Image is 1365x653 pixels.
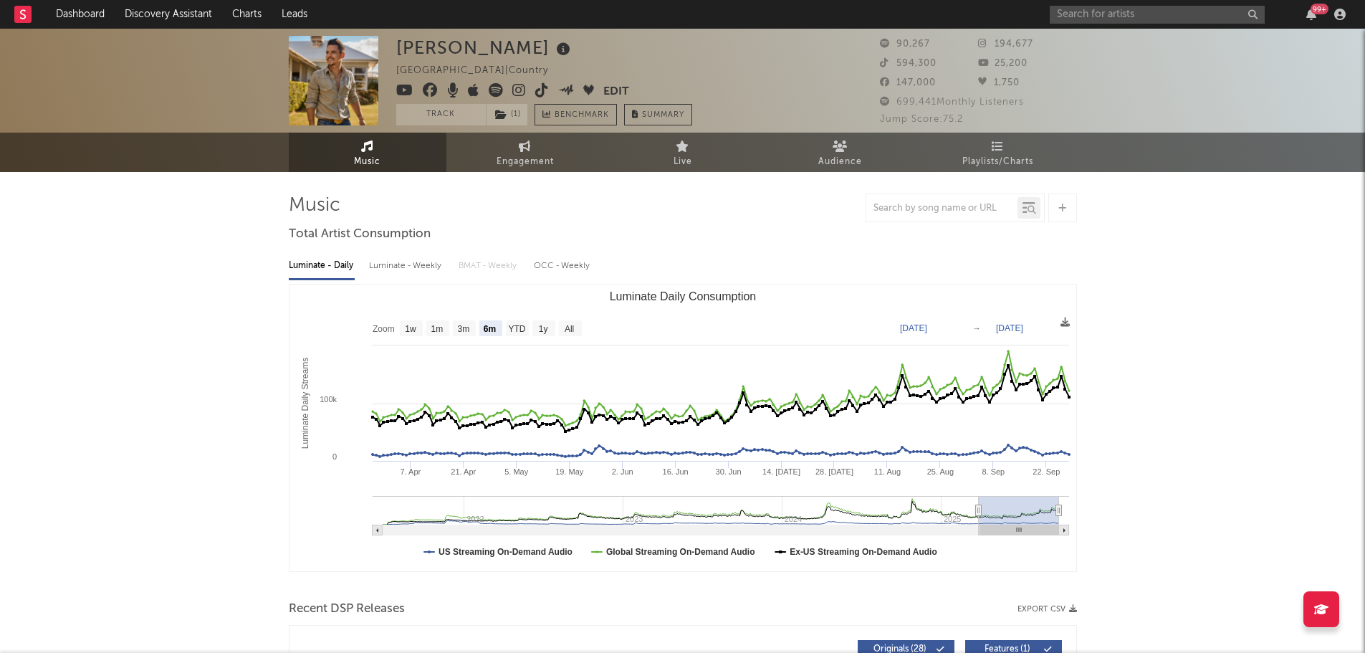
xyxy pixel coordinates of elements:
text: 5. May [504,467,529,476]
text: 28. [DATE] [815,467,853,476]
div: [GEOGRAPHIC_DATA] | Country [396,62,565,80]
text: 25. Aug [926,467,953,476]
span: ( 1 ) [486,104,528,125]
a: Live [604,133,762,172]
text: 100k [320,395,337,404]
button: Track [396,104,486,125]
text: [DATE] [900,323,927,333]
span: 594,300 [880,59,937,68]
span: Audience [818,153,862,171]
text: All [564,324,573,334]
text: 7. Apr [400,467,421,476]
text: → [972,323,981,333]
span: Summary [642,111,684,119]
div: 99 + [1311,4,1328,14]
input: Search by song name or URL [866,203,1017,214]
text: Luminate Daily Consumption [609,290,756,302]
text: 14. [DATE] [762,467,800,476]
a: Benchmark [535,104,617,125]
span: 90,267 [880,39,930,49]
span: Engagement [497,153,554,171]
span: 25,200 [978,59,1028,68]
text: 22. Sep [1033,467,1060,476]
div: [PERSON_NAME] [396,36,574,59]
text: Zoom [373,324,395,334]
a: Playlists/Charts [919,133,1077,172]
text: US Streaming On-Demand Audio [439,547,573,557]
span: Live [674,153,692,171]
text: 11. Aug [873,467,900,476]
text: 1m [431,324,443,334]
div: Luminate - Daily [289,254,355,278]
div: Luminate - Weekly [369,254,444,278]
span: Total Artist Consumption [289,226,431,243]
span: 147,000 [880,78,936,87]
span: 194,677 [978,39,1033,49]
a: Audience [762,133,919,172]
button: Summary [624,104,692,125]
text: Ex-US Streaming On-Demand Audio [790,547,937,557]
button: Export CSV [1017,605,1077,614]
text: 2. Jun [611,467,633,476]
text: 30. Jun [715,467,741,476]
span: Benchmark [555,107,609,124]
span: Recent DSP Releases [289,601,405,618]
span: 1,750 [978,78,1020,87]
span: Music [354,153,380,171]
span: 699,441 Monthly Listeners [880,97,1024,107]
input: Search for artists [1050,6,1265,24]
text: 1y [538,324,547,334]
svg: Luminate Daily Consumption [289,285,1076,571]
text: YTD [508,324,525,334]
a: Engagement [446,133,604,172]
text: [DATE] [996,323,1023,333]
text: 1w [405,324,416,334]
text: 3m [457,324,469,334]
text: 6m [483,324,495,334]
text: 19. May [555,467,584,476]
span: Jump Score: 75.2 [880,115,963,124]
div: OCC - Weekly [534,254,591,278]
text: Global Streaming On-Demand Audio [605,547,755,557]
a: Music [289,133,446,172]
button: Edit [603,83,629,101]
text: 8. Sep [982,467,1005,476]
button: (1) [487,104,527,125]
text: Luminate Daily Streams [300,358,310,449]
text: 0 [332,452,336,461]
text: 16. Jun [662,467,688,476]
span: Playlists/Charts [962,153,1033,171]
text: 21. Apr [451,467,476,476]
button: 99+ [1306,9,1316,20]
